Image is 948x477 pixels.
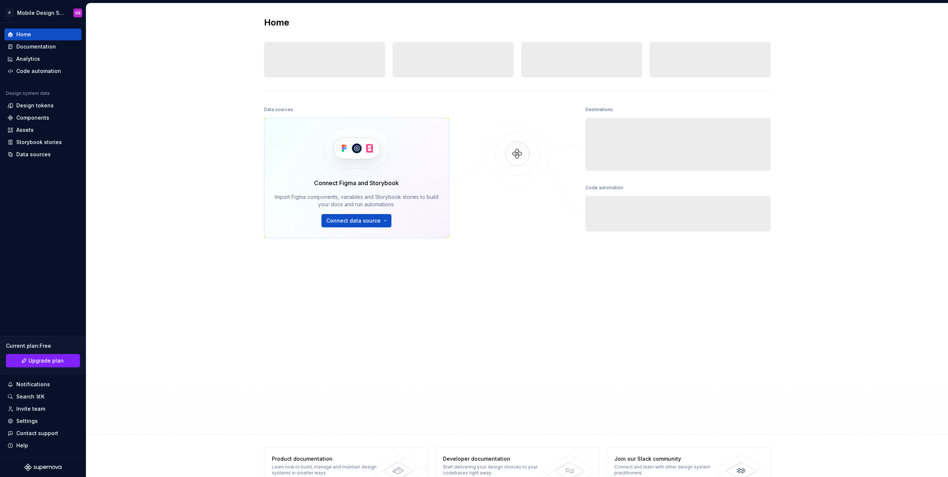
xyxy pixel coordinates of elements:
[4,427,81,439] button: Contact support
[16,393,44,400] div: Search ⌘K
[4,440,81,451] button: Help
[4,378,81,390] button: Notifications
[4,149,81,160] a: Data sources
[264,17,289,29] h2: Home
[16,31,31,38] div: Home
[4,136,81,148] a: Storybook stories
[272,455,380,463] div: Product documentation
[326,217,381,224] span: Connect data source
[585,104,613,115] div: Destinations
[614,464,722,476] div: Connect and learn with other design system practitioners.
[16,405,45,413] div: Invite team
[314,179,399,187] div: Connect Figma and Storybook
[16,114,49,121] div: Components
[75,10,81,16] div: GS
[585,183,623,193] div: Code automation
[29,357,64,364] span: Upgrade plan
[4,391,81,403] button: Search ⌘K
[443,455,551,463] div: Developer documentation
[16,102,54,109] div: Design tokens
[16,43,56,50] div: Documentation
[16,126,34,134] div: Assets
[4,415,81,427] a: Settings
[614,455,722,463] div: Join our Slack community
[6,90,50,96] div: Design system data
[4,41,81,53] a: Documentation
[16,151,51,158] div: Data sources
[6,342,80,350] div: Current plan : Free
[24,464,61,471] svg: Supernova Logo
[264,104,293,115] div: Data sources
[4,124,81,136] a: Assets
[272,464,380,476] div: Learn how to build, manage and maintain design systems in smarter ways.
[6,354,80,367] button: Upgrade plan
[275,193,438,208] div: Import Figma components, variables and Storybook stories to build your docs and run automations.
[17,9,64,17] div: Mobile Design System
[321,214,391,227] button: Connect data source
[5,9,14,17] div: P
[4,403,81,415] a: Invite team
[4,112,81,124] a: Components
[16,417,38,425] div: Settings
[16,67,61,75] div: Code automation
[16,430,58,437] div: Contact support
[16,139,62,146] div: Storybook stories
[16,442,28,449] div: Help
[16,55,40,63] div: Analytics
[4,53,81,65] a: Analytics
[443,464,551,476] div: Start delivering your design choices to your codebases right away.
[16,381,50,388] div: Notifications
[4,29,81,40] a: Home
[1,5,84,21] button: PMobile Design SystemGS
[4,65,81,77] a: Code automation
[4,100,81,111] a: Design tokens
